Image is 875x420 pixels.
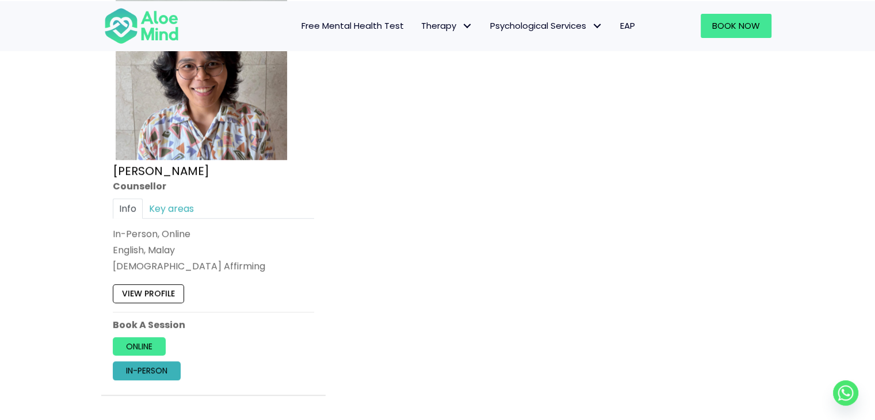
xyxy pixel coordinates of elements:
[712,20,760,32] span: Book Now
[113,337,166,356] a: Online
[113,259,314,273] div: [DEMOGRAPHIC_DATA] Affirming
[459,17,476,34] span: Therapy: submenu
[104,7,179,45] img: Aloe mind Logo
[612,14,644,38] a: EAP
[113,163,209,179] a: [PERSON_NAME]
[113,361,181,380] a: In-person
[194,14,644,38] nav: Menu
[701,14,771,38] a: Book Now
[589,17,606,34] span: Psychological Services: submenu
[301,20,404,32] span: Free Mental Health Test
[833,380,858,406] a: Whatsapp
[113,284,184,303] a: View profile
[490,20,603,32] span: Psychological Services
[113,198,143,219] a: Info
[293,14,412,38] a: Free Mental Health Test
[113,227,314,240] div: In-Person, Online
[113,318,314,331] p: Book A Session
[421,20,473,32] span: Therapy
[113,243,314,257] p: English, Malay
[482,14,612,38] a: Psychological ServicesPsychological Services: submenu
[412,14,482,38] a: TherapyTherapy: submenu
[620,20,635,32] span: EAP
[113,180,314,193] div: Counsellor
[143,198,200,219] a: Key areas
